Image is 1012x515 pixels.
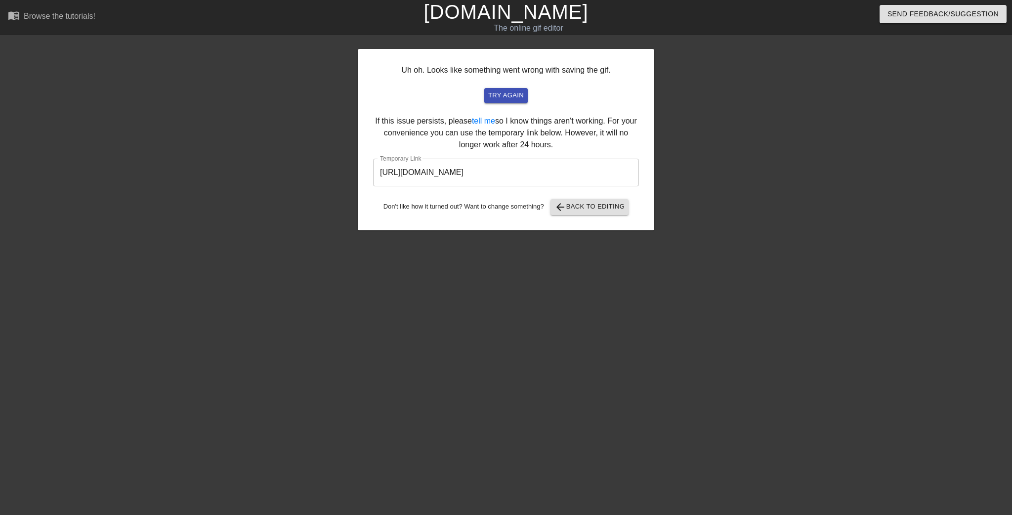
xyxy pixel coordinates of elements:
[887,8,999,20] span: Send Feedback/Suggestion
[484,88,528,103] button: try again
[373,199,639,215] div: Don't like how it turned out? Want to change something?
[550,199,629,215] button: Back to Editing
[8,9,20,21] span: menu_book
[554,201,625,213] span: Back to Editing
[358,49,654,230] div: Uh oh. Looks like something went wrong with saving the gif. If this issue persists, please so I k...
[24,12,95,20] div: Browse the tutorials!
[880,5,1007,23] button: Send Feedback/Suggestion
[373,159,639,186] input: bare
[342,22,715,34] div: The online gif editor
[554,201,566,213] span: arrow_back
[8,9,95,25] a: Browse the tutorials!
[423,1,588,23] a: [DOMAIN_NAME]
[488,90,524,101] span: try again
[472,117,495,125] a: tell me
